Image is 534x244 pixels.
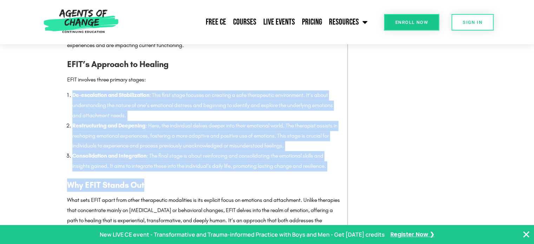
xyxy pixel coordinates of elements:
span: Enroll Now [395,20,428,25]
strong: Restructuring and Deepening [72,122,146,129]
p: What sets EFIT apart from other therapeutic modalities is its explicit focus on emotions and atta... [67,195,340,236]
strong: Consolidation and Integration [72,152,147,159]
a: Live Events [260,13,298,31]
p: EFIT involves three primary stages: [67,75,340,85]
a: Pricing [298,13,325,31]
p: New LIVE CE event - Transformative and Trauma-informed Practice with Boys and Men - Get [DATE] cr... [100,230,385,240]
li: : This first stage focuses on creating a safe therapeutic environment. It’s about understanding t... [72,90,340,120]
h3: Why EFIT Stands Out [67,178,340,192]
a: Register Now ❯ [390,230,434,240]
nav: Menu [122,13,371,31]
a: Enroll Now [384,14,439,31]
a: SIGN IN [451,14,494,31]
button: Close Banner [522,230,530,239]
a: Free CE [202,13,230,31]
li: : The final stage is about reinforcing and consolidating the emotional skills and insights gained... [72,151,340,171]
a: Resources [325,13,371,31]
span: SIGN IN [463,20,482,25]
li: : Here, the individual delves deeper into their emotional world. The therapist assists in reshapi... [72,121,340,151]
h3: EFIT’s Approach to Healing [67,58,340,71]
strong: De-escalation and Stabilization [72,92,150,98]
a: Courses [230,13,260,31]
